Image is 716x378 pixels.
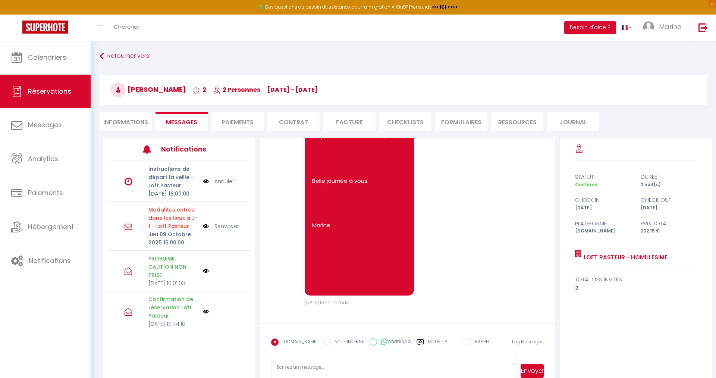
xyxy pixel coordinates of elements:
img: Super Booking [22,21,68,34]
span: Paiements [28,188,63,197]
label: Modèles [428,338,447,352]
span: Marine [659,22,681,31]
span: [DATE] - [DATE] [267,85,318,94]
a: Renvoyer [214,222,239,230]
div: check out [636,196,701,204]
span: Réservations [28,87,71,96]
li: FORMULAIRES [435,112,487,131]
img: logout [698,23,708,32]
div: statut [570,172,636,181]
span: Calendriers [28,53,66,62]
div: Prix total [636,219,701,228]
p: Confirmation de réservation Loft Pasteur [148,295,198,320]
span: [PERSON_NAME] [111,85,186,94]
label: WhatsApp [377,338,411,346]
div: 202.15 € [636,228,701,235]
div: Plateforme [570,219,636,228]
div: total des invités [575,275,697,284]
span: Analytics [28,154,58,163]
a: Retourner vers [100,50,707,63]
div: check in [570,196,636,204]
span: 2 Personnes [213,85,260,94]
li: Ressources [491,112,543,131]
li: Contrat [267,112,320,131]
a: >>> ICI <<<< [432,4,458,10]
span: 2 [193,85,206,94]
li: Informations [100,112,152,131]
div: 2 [575,284,697,293]
img: NO IMAGE [203,268,209,274]
span: [DATE] 19:44:11 - mail [305,299,348,306]
button: Envoyer [521,364,544,378]
p: Marine [312,221,406,230]
label: NOTE INTERNE [331,338,364,347]
span: Hébergement [28,222,74,231]
a: Annuler [214,177,234,185]
span: Messages [28,120,62,129]
a: Loft Pasteur - Homillesime [581,253,668,262]
div: [DATE] [570,204,636,212]
a: Chercher [108,15,145,41]
span: Confirmé [575,181,597,188]
div: [DOMAIN_NAME] [570,228,636,235]
label: [DOMAIN_NAME] [279,338,318,347]
h3: Notifications [161,141,220,157]
img: NO IMAGE [203,309,209,315]
p: [DATE] 19:44:10 [148,320,198,328]
li: CHECKLISTS [379,112,431,131]
span: Tag Messages [511,338,544,345]
span: Chercher [114,23,139,31]
label: RAPPEL [471,338,490,347]
li: Paiements [211,112,264,131]
div: durée [636,172,701,181]
span: Notifications [29,256,71,265]
li: Facture [323,112,376,131]
p: Belle journée à vous. [312,177,406,185]
p: Instructions de départ la veille - Loft Pasteur [148,165,198,190]
img: NO IMAGE [203,177,209,185]
div: 2 nuit(s) [636,181,701,188]
a: ... Marine [637,15,691,41]
img: ... [643,21,654,32]
p: Modalités entrée dans les lieux à J-1 - Loft Pasteur [148,206,198,230]
li: Journal [547,112,599,131]
p: [DATE] 18:00:00 [148,190,198,198]
img: NO IMAGE [203,222,209,230]
button: Besoin d'aide ? [564,21,616,34]
p: Jeu 09 Octobre 2025 16:00:00 [148,230,198,247]
span: Messages [166,118,197,126]
p: PROBLEME CAUTION NON PRISE [148,254,198,279]
div: [DATE] [636,204,701,212]
p: [DATE] 10:01:03 [148,279,198,287]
